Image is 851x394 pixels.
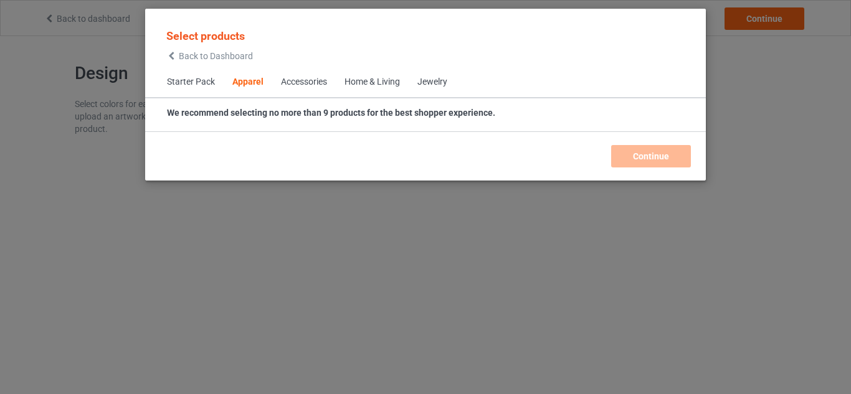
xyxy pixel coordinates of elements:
span: Select products [166,29,245,42]
div: Home & Living [345,76,400,88]
div: Apparel [232,76,264,88]
div: Accessories [281,76,327,88]
span: Starter Pack [158,67,224,97]
div: Jewelry [417,76,447,88]
span: Back to Dashboard [179,51,253,61]
strong: We recommend selecting no more than 9 products for the best shopper experience. [167,108,495,118]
